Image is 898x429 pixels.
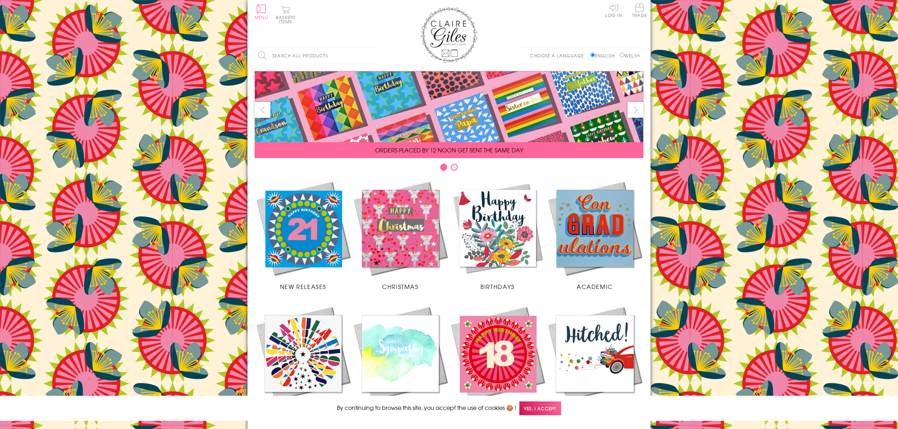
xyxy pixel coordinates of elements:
[352,180,449,291] a: Christmas
[605,4,622,17] a: Log In
[590,52,618,59] label: English
[255,180,352,291] a: New Releases
[279,14,295,25] span: 0 items
[451,164,458,171] button: Carousel Page 2
[255,163,643,174] div: Carousel Pagination
[255,14,268,21] span: Menu
[440,164,447,171] button: Carousel Page 1 (Current Slide)
[632,4,647,17] span: Trade
[620,53,624,57] input: Welsh
[546,180,643,291] a: Academic
[255,48,378,64] input: Search all products
[255,305,352,416] a: Congratulations
[530,52,589,59] p: Choose a language:
[352,305,449,416] a: Sympathy
[449,180,546,291] a: Birthdays
[519,401,561,415] span: Yes, I accept
[546,305,643,416] a: Wedding Occasions
[632,4,647,19] a: Trade
[421,7,477,63] img: Claire Giles Greetings Cards
[280,282,326,291] span: New Releases
[577,282,613,291] span: Academic
[620,52,640,59] label: Welsh
[480,282,514,291] span: Birthdays
[590,53,595,57] input: English
[371,48,378,64] input: Search
[628,102,643,118] button: next
[375,146,523,154] span: ORDERS PLACED BY 12 NOON GET SENT THE SAME DAY
[255,5,268,19] button: Menu
[382,282,418,291] span: Christmas
[276,6,295,24] button: Basket0 items
[255,102,270,118] button: prev
[449,305,546,416] a: Age Cards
